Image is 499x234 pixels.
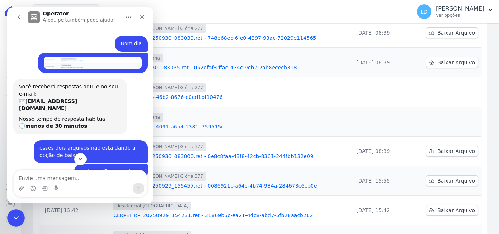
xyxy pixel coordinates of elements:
div: pode verificar, por favor [73,161,134,168]
span: Residencial [GEOGRAPHIC_DATA] [113,202,191,210]
span: Baixar Arquivo [437,29,475,37]
b: menos de 30 minutos [18,116,80,122]
div: Lígia diz… [6,28,140,45]
a: CIS_CI_20250930_083035.ret - 052efaf8-ffae-434c-9cb2-2ab8ececb318 [113,64,347,71]
button: Início [114,3,128,17]
td: [DATE] 08:39 [350,18,415,48]
span: Residencial [PERSON_NAME] Glória 377 [113,142,206,151]
div: Você receberá respostas aqui e no seu e-mail:✉️[EMAIL_ADDRESS][DOMAIN_NAME]Nosso tempo de respost... [6,72,120,127]
div: Você receberá respostas aqui e no seu e-mail: ✉️ [12,76,114,104]
button: 4 selecionados [33,4,99,18]
a: Baixar Arquivo [426,57,478,68]
span: Baixar Arquivo [437,207,475,214]
button: Enviar uma mensagem [125,175,137,187]
td: [DATE] 15:42 [350,196,415,225]
div: Nosso tempo de resposta habitual 🕒 [12,108,114,123]
div: Lígia diz… [6,45,140,72]
a: Baixar Arquivo [426,205,478,216]
b: [EMAIL_ADDRESS][DOMAIN_NAME] [12,91,70,104]
a: RMG_RMG3_20250929_155457.ret - 0086921c-a64c-4b74-984a-284673c6cb0e [113,182,347,189]
button: Start recording [46,178,52,184]
div: Bom dia [107,28,140,45]
span: Residencial [PERSON_NAME] Glória 277 [113,83,206,92]
span: Baixar Arquivo [437,147,475,155]
a: bae05464-1772-4091-a6b4-1381a759515c [113,123,347,130]
td: [DATE] 08:39 [350,137,415,166]
a: Baixar Arquivo [426,27,478,38]
div: Lígia diz… [6,133,140,157]
div: Fechar [128,3,141,16]
td: [DATE] 08:39 [350,48,415,77]
div: Operator diz… [6,72,140,133]
a: CLRPEI_RP_20250929_154231.ret - 31869b5c-ea21-4dc8-abd7-5fb28aacb262 [113,212,347,219]
iframe: Intercom live chat [7,209,25,227]
a: 0b84d86a-5355-46b2-8676-c0ed1bf10476 [113,93,347,101]
span: LD [421,9,428,14]
td: [DATE] 15:55 [350,166,415,196]
button: Scroll to bottom [67,146,79,158]
button: Upload do anexo [11,178,17,184]
iframe: Intercom live chat [7,7,153,203]
p: [PERSON_NAME] [436,5,484,12]
div: esses dois arquivos não esta dando a opção de baixar [32,137,134,151]
td: [DATE] 15:42 [39,196,111,225]
a: Baixar Arquivo [426,146,478,157]
span: Residencial [PERSON_NAME] Glória 277 [113,24,206,33]
button: LD [PERSON_NAME] Ver opções [411,1,499,22]
span: Baixar Arquivo [437,59,475,66]
span: Residencial [PERSON_NAME] Glória 377 [113,172,206,181]
p: A equipe também pode ajudar [35,9,108,16]
a: RMG_RMG2_20250930_083039.ret - 748b68ec-6fe0-4397-93ac-72029e114565 [113,34,347,42]
textarea: Envie uma mensagem... [6,163,140,175]
span: Baixar Arquivo [437,177,475,184]
a: RMG_RMG3_20250930_083000.ret - 0e8c8faa-43f8-42cb-8361-244fbb132e09 [113,153,347,160]
button: Selecionador de GIF [35,178,41,184]
p: Ver opções [436,12,484,18]
div: esses dois arquivos não esta dando a opção de baixar [26,133,140,156]
div: Bom dia [113,33,134,40]
button: Selecionador de Emoji [23,178,29,184]
a: Baixar Arquivo [426,175,478,186]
